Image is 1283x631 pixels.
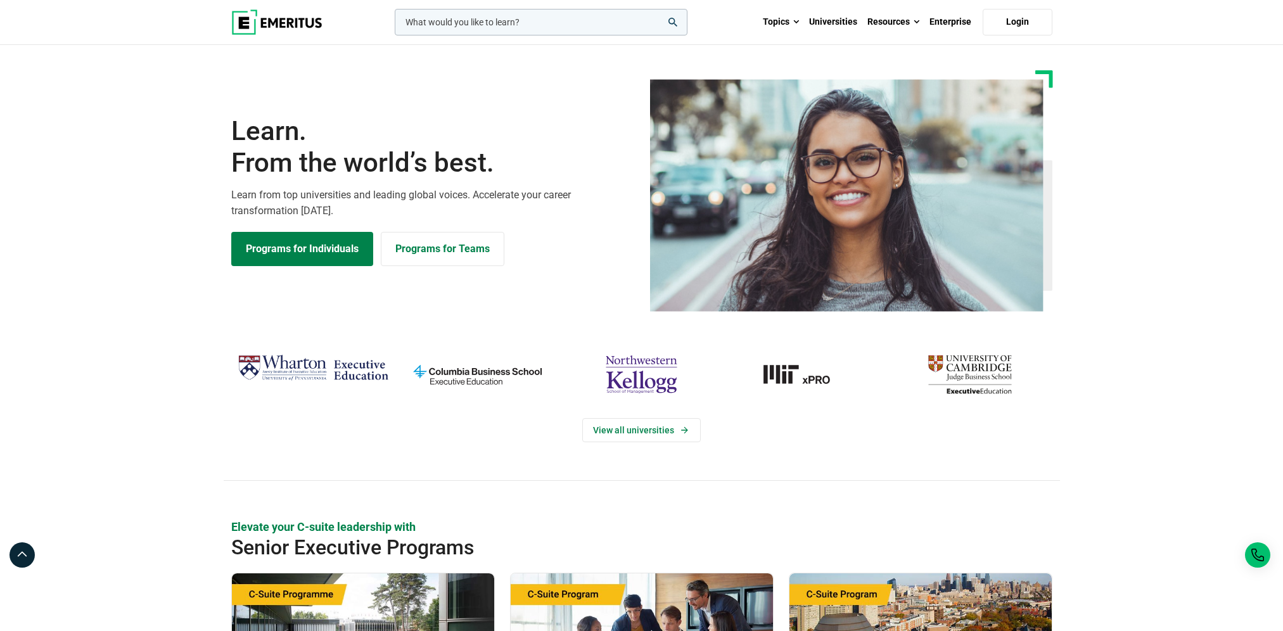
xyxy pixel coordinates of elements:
a: View Universities [582,418,701,442]
img: Wharton Executive Education [238,350,389,387]
p: Learn from top universities and leading global voices. Accelerate your career transformation [DATE]. [231,187,634,219]
img: Learn from the world's best [650,79,1044,312]
img: northwestern-kellogg [566,350,717,399]
p: Elevate your C-suite leadership with [231,519,1052,535]
a: Explore Programs [231,232,373,266]
a: Explore for Business [381,232,504,266]
img: columbia-business-school [402,350,553,399]
a: MIT-xPRO [730,350,881,399]
img: cambridge-judge-business-school [894,350,1045,399]
input: woocommerce-product-search-field-0 [395,9,687,35]
h2: Senior Executive Programs [231,535,970,560]
h1: Learn. [231,115,634,179]
img: MIT xPRO [730,350,881,399]
a: Login [983,9,1052,35]
span: From the world’s best. [231,147,634,179]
